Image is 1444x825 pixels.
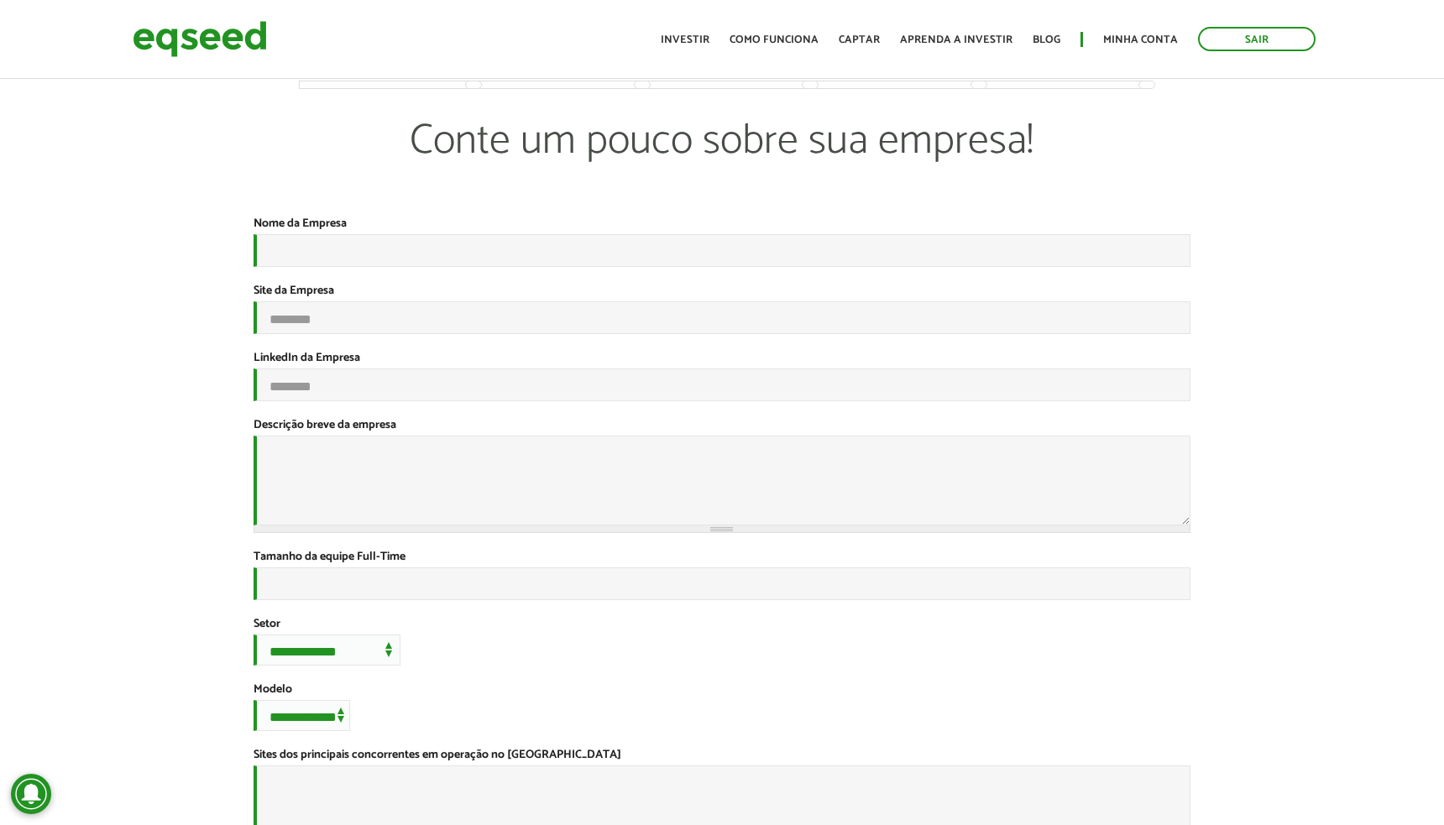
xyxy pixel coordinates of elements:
[254,285,334,297] label: Site da Empresa
[133,17,267,61] img: EqSeed
[254,352,360,364] label: LinkedIn da Empresa
[254,420,396,431] label: Descrição breve da empresa
[1033,34,1060,45] a: Blog
[900,34,1012,45] a: Aprenda a investir
[1103,34,1178,45] a: Minha conta
[254,684,292,696] label: Modelo
[254,619,280,630] label: Setor
[254,218,347,230] label: Nome da Empresa
[254,749,621,761] label: Sites dos principais concorrentes em operação no [GEOGRAPHIC_DATA]
[300,116,1143,217] p: Conte um pouco sobre sua empresa!
[254,551,405,563] label: Tamanho da equipe Full-Time
[730,34,819,45] a: Como funciona
[839,34,880,45] a: Captar
[1198,27,1316,51] a: Sair
[661,34,709,45] a: Investir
